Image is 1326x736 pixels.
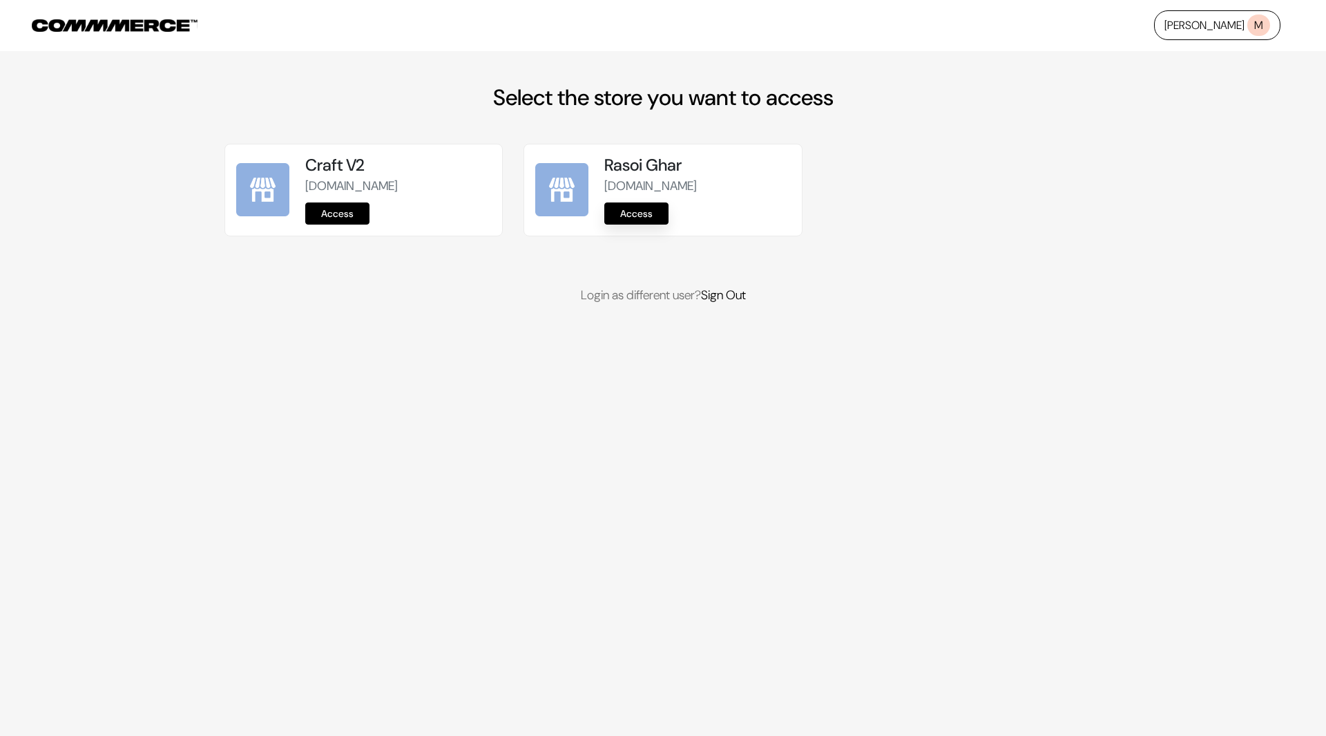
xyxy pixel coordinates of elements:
p: [DOMAIN_NAME] [604,177,790,196]
p: Login as different user? [224,286,1102,305]
a: Sign Out [701,287,746,303]
a: Access [604,202,669,225]
img: COMMMERCE [32,19,198,32]
img: Rasoi Ghar [535,163,588,216]
img: Craft V2 [236,163,289,216]
a: Access [305,202,369,225]
a: [PERSON_NAME]M [1154,10,1280,40]
h5: Craft V2 [305,155,491,176]
span: M [1247,15,1270,36]
h2: Select the store you want to access [224,84,1102,111]
h5: Rasoi Ghar [604,155,790,176]
p: [DOMAIN_NAME] [305,177,491,196]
